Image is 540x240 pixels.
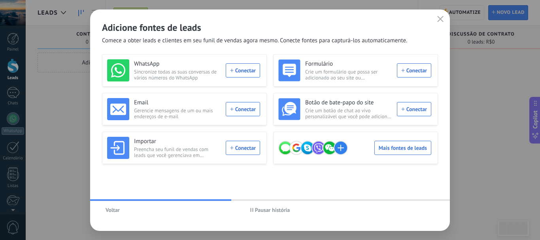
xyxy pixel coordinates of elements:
[305,108,392,119] span: Crie um botão de chat ao vivo personalizável que você pode adicionar ao seu site
[102,204,123,216] button: Voltar
[134,69,221,81] span: Sincronize todas as suas conversas de vários números do WhatsApp
[305,99,392,107] h3: Botão de bate-papo do site
[134,108,221,119] span: Gerencie mensagens de um ou mais endereços de e-mail
[305,60,392,68] h3: Formulário
[255,207,290,213] span: Pausar história
[102,21,438,34] h2: Adicione fontes de leads
[134,138,221,146] h3: Importar
[106,207,120,213] span: Voltar
[247,204,294,216] button: Pausar história
[134,60,221,68] h3: WhatsApp
[102,37,407,45] span: Comece a obter leads e clientes em seu funil de vendas agora mesmo. Conecte fontes para capturá-l...
[134,146,221,158] span: Preencha seu funil de vendas com leads que você gerenciava em planilhas
[134,99,221,107] h3: Email
[305,69,392,81] span: Crie um formulário que possa ser adicionado ao seu site ou compartilhado como um link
